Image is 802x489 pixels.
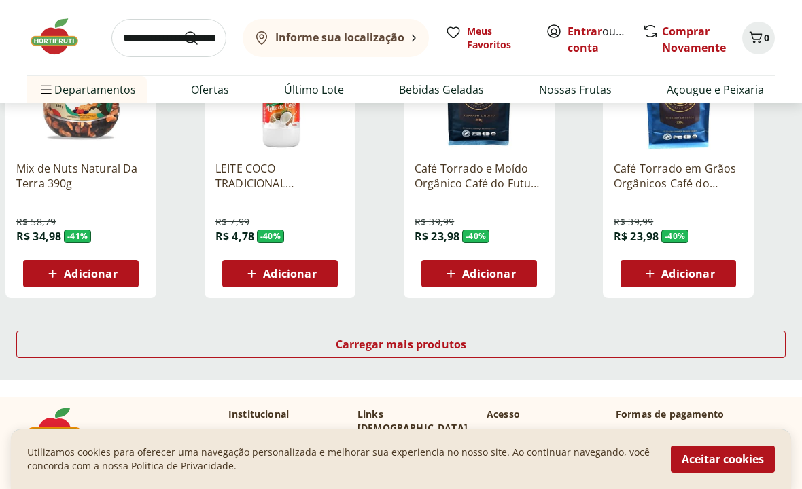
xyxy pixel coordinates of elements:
span: Adicionar [263,268,316,279]
p: Links [DEMOGRAPHIC_DATA] [358,407,476,435]
span: Carregar mais produtos [336,339,467,350]
input: search [111,19,226,57]
span: R$ 58,79 [16,215,56,229]
span: Adicionar [661,268,714,279]
a: Criar conta [568,24,642,55]
span: - 41 % [64,230,91,243]
span: R$ 23,98 [614,229,659,244]
a: LEITE COCO TRADICIONAL BRASCOCO 500ML [215,161,345,191]
a: Açougue e Peixaria [667,81,764,98]
button: Adicionar [23,260,139,287]
span: R$ 23,98 [415,229,459,244]
span: Adicionar [462,268,515,279]
button: Adicionar [621,260,736,287]
a: Último Lote [284,81,344,98]
span: R$ 4,78 [215,229,254,244]
button: Adicionar [222,260,338,287]
a: Mix de Nuts Natural Da Terra 390g [16,161,145,191]
a: Meus Favoritos [445,24,529,52]
img: Hortifruti [27,407,95,448]
a: Café Torrado em Grãos Orgânicos Café do Futuro 250g [614,161,743,191]
button: Adicionar [421,260,537,287]
a: Entrar [568,24,602,39]
p: Utilizamos cookies para oferecer uma navegação personalizada e melhorar sua experiencia no nosso ... [27,446,655,473]
button: Menu [38,73,54,106]
img: Hortifruti [27,16,95,57]
span: 0 [764,31,769,44]
button: Informe sua localização [243,19,429,57]
span: - 40 % [462,230,489,243]
button: Carrinho [742,22,775,54]
p: Formas de pagamento [616,407,775,421]
span: - 40 % [257,230,284,243]
b: Informe sua localização [275,30,404,45]
span: Adicionar [64,268,117,279]
p: Institucional [228,407,289,421]
button: Submit Search [183,30,215,46]
p: Acesso [487,407,520,421]
span: R$ 39,99 [614,215,653,229]
a: Café Torrado e Moído Orgânico Café do Futuro 250g [415,161,544,191]
span: R$ 34,98 [16,229,61,244]
a: Carregar mais produtos [16,331,786,363]
span: R$ 7,99 [215,215,249,229]
a: Comprar Novamente [662,24,726,55]
button: Aceitar cookies [671,446,775,473]
a: Bebidas Geladas [399,81,484,98]
span: Meus Favoritos [467,24,529,52]
span: ou [568,23,628,56]
a: Ofertas [191,81,229,98]
span: R$ 39,99 [415,215,454,229]
a: Nossas Frutas [539,81,612,98]
span: - 40 % [661,230,688,243]
span: Departamentos [38,73,136,106]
